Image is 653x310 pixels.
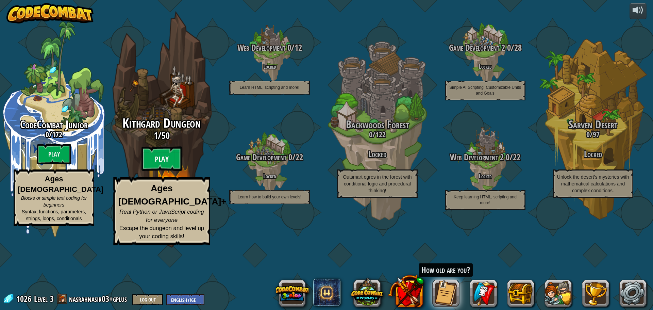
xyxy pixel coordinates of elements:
h3: Locked [323,150,431,159]
btn: Play [141,147,182,171]
span: Keep learning HTML, scripting and more! [454,195,517,205]
btn: Play [37,144,71,164]
h4: Locked [216,173,323,179]
h3: / [539,130,647,138]
span: 3 [50,293,54,304]
span: Learn how to build your own levels! [238,195,301,199]
h4: Locked [431,63,539,70]
span: Web Development [237,42,285,53]
h4: Locked [216,63,323,70]
h3: / [216,153,323,162]
span: 22 [513,151,520,163]
span: 0 [286,151,292,163]
span: Learn HTML, scripting and more! [240,85,299,90]
span: Kithgard Dungeon [122,114,201,132]
a: nasrahnasir03+gplus [69,293,129,304]
span: Syntax, functions, parameters, strings, loops, conditionals [22,209,86,221]
span: 0 [505,42,511,53]
span: Unlock the desert’s mysteries with mathematical calculations and complex conditions. [557,174,629,193]
span: 1 [154,129,158,142]
span: Level [34,293,48,305]
span: Web Development 2 [450,151,504,163]
h4: Locked [431,173,539,179]
h3: / [431,43,539,52]
h3: Locked [539,150,647,159]
span: 97 [593,129,600,140]
h3: / [323,130,431,138]
span: Real Python or JavaScript coding for everyone [119,209,204,223]
span: 0 [504,151,509,163]
span: 0 [369,129,372,140]
strong: Ages [DEMOGRAPHIC_DATA] [18,175,103,194]
span: CodeCombat Junior [20,117,88,132]
span: Backwoods Forest [346,117,409,132]
span: Game Development [236,151,286,163]
span: Blocks or simple text coding for beginners [21,195,87,208]
span: 50 [162,129,170,142]
button: Adjust volume [630,3,647,19]
span: 0 [285,42,291,53]
span: 0 [586,129,590,140]
img: CodeCombat - Learn how to code by playing a game [6,3,94,23]
h3: / [431,153,539,162]
span: 28 [514,42,522,53]
button: Log Out [132,294,163,305]
span: 1026 [16,293,33,304]
span: 172 [52,129,62,140]
span: Game Development 2 [449,42,505,53]
span: 0 [46,129,49,140]
span: 22 [296,151,303,163]
span: Escape the dungeon and level up your coding skills! [119,225,204,240]
h3: / [216,43,323,52]
span: Sarven Desert [569,117,618,132]
h3: / [97,131,226,141]
span: 122 [375,129,386,140]
div: How old are you? [419,263,473,277]
span: Outsmart ogres in the forest with conditional logic and procedural thinking! [343,174,412,193]
strong: Ages [DEMOGRAPHIC_DATA]+ [118,183,227,207]
span: Simple AI Scripting, Customizable Units and Goals [449,85,521,96]
span: 12 [295,42,302,53]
